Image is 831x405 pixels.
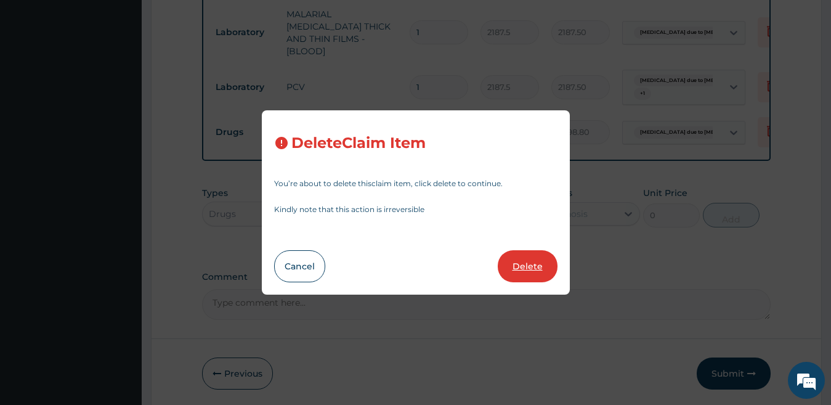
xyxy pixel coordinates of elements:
div: Minimize live chat window [202,6,232,36]
textarea: Type your message and hit 'Enter' [6,272,235,315]
span: We're online! [71,123,170,247]
button: Cancel [274,250,325,282]
img: d_794563401_company_1708531726252_794563401 [23,62,50,92]
div: Chat with us now [64,69,207,85]
h3: Delete Claim Item [291,135,426,152]
button: Delete [498,250,557,282]
p: Kindly note that this action is irreversible [274,206,557,213]
p: You’re about to delete this claim item , click delete to continue. [274,180,557,187]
